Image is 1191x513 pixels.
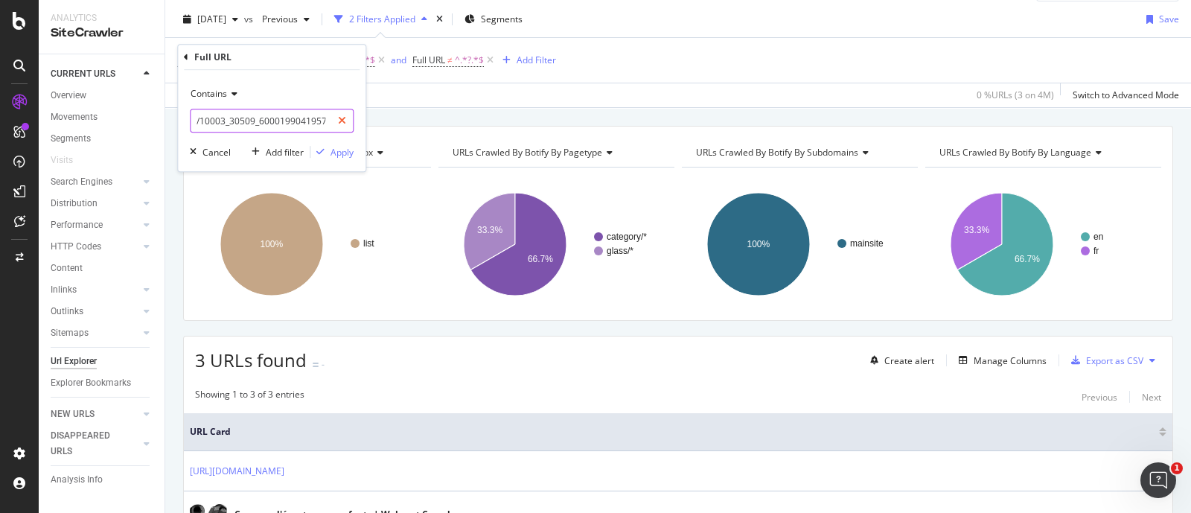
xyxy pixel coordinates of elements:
[51,153,73,168] div: Visits
[884,354,934,367] div: Create alert
[51,325,139,341] a: Sitemaps
[51,428,126,459] div: DISAPPEARED URLS
[977,89,1054,101] div: 0 % URLs ( 3 on 4M )
[696,146,858,159] span: URLs Crawled By Botify By subdomains
[194,51,232,63] div: Full URL
[925,179,1158,309] svg: A chart.
[1082,391,1117,404] div: Previous
[450,141,661,165] h4: URLs Crawled By Botify By pagetype
[266,146,304,159] div: Add filter
[51,131,154,147] a: Segments
[481,13,523,25] span: Segments
[51,407,139,422] a: NEW URLS
[1093,246,1099,256] text: fr
[864,348,934,372] button: Create alert
[939,146,1091,159] span: URLs Crawled By Botify By language
[412,54,445,66] span: Full URL
[51,261,83,276] div: Content
[184,144,231,159] button: Cancel
[459,7,529,31] button: Segments
[51,325,89,341] div: Sitemaps
[51,109,98,125] div: Movements
[51,217,103,233] div: Performance
[51,88,86,103] div: Overview
[51,239,101,255] div: HTTP Codes
[191,87,227,100] span: Contains
[51,217,139,233] a: Performance
[246,144,304,159] button: Add filter
[391,54,406,66] div: and
[51,304,83,319] div: Outlinks
[51,428,139,459] a: DISAPPEARED URLS
[453,146,602,159] span: URLs Crawled By Botify By pagetype
[51,153,88,168] a: Visits
[195,179,427,309] svg: A chart.
[1140,7,1179,31] button: Save
[51,196,139,211] a: Distribution
[51,375,131,391] div: Explorer Bookmarks
[51,109,154,125] a: Movements
[51,174,139,190] a: Search Engines
[51,25,153,42] div: SiteCrawler
[1159,13,1179,25] div: Save
[195,348,307,372] span: 3 URLs found
[51,174,112,190] div: Search Engines
[177,7,244,31] button: [DATE]
[682,179,914,309] svg: A chart.
[51,261,154,276] a: Content
[256,7,316,31] button: Previous
[51,354,154,369] a: Url Explorer
[438,179,671,309] svg: A chart.
[51,196,98,211] div: Distribution
[974,354,1047,367] div: Manage Columns
[1067,83,1179,107] button: Switch to Advanced Mode
[1073,89,1179,101] div: Switch to Advanced Mode
[391,53,406,67] button: and
[850,238,884,249] text: mainsite
[517,54,556,66] div: Add Filter
[1065,348,1143,372] button: Export as CSV
[964,225,989,235] text: 33.3%
[51,282,139,298] a: Inlinks
[1171,462,1183,474] span: 1
[51,131,91,147] div: Segments
[51,12,153,25] div: Analytics
[322,358,325,371] div: -
[477,225,502,235] text: 33.3%
[51,407,95,422] div: NEW URLS
[433,12,446,27] div: times
[190,464,284,479] a: [URL][DOMAIN_NAME]
[1142,388,1161,406] button: Next
[607,232,647,242] text: category/*
[51,472,103,488] div: Analysis Info
[51,66,115,82] div: CURRENT URLS
[51,472,154,488] a: Analysis Info
[51,282,77,298] div: Inlinks
[197,13,226,25] span: 2025 Aug. 22nd
[528,254,553,264] text: 66.7%
[1093,232,1103,242] text: en
[202,146,231,159] div: Cancel
[256,13,298,25] span: Previous
[349,13,415,25] div: 2 Filters Applied
[693,141,904,165] h4: URLs Crawled By Botify By subdomains
[1082,388,1117,406] button: Previous
[1140,462,1176,498] iframe: Intercom live chat
[51,375,154,391] a: Explorer Bookmarks
[313,363,319,367] img: Equal
[953,351,1047,369] button: Manage Columns
[51,304,139,319] a: Outlinks
[51,66,139,82] a: CURRENT URLS
[747,239,770,249] text: 100%
[195,388,304,406] div: Showing 1 to 3 of 3 entries
[363,238,374,249] text: list
[244,13,256,25] span: vs
[328,7,433,31] button: 2 Filters Applied
[190,425,1155,439] span: URL Card
[261,239,284,249] text: 100%
[607,246,633,256] text: glass/*
[51,354,97,369] div: Url Explorer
